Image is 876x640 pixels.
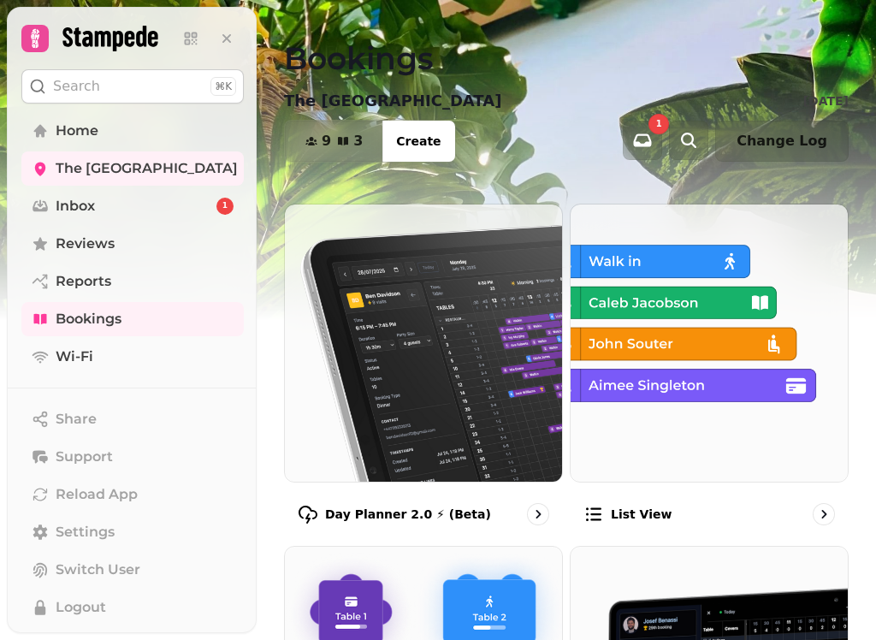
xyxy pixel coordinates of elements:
[21,402,244,436] button: Share
[21,340,244,374] a: Wi-Fi
[56,522,115,542] span: Settings
[21,227,244,261] a: Reviews
[21,477,244,512] button: Reload App
[396,135,441,147] span: Create
[21,151,244,186] a: The [GEOGRAPHIC_DATA]
[21,302,244,336] a: Bookings
[570,204,849,539] a: List viewList view
[285,121,383,162] button: 93
[53,76,100,97] p: Search
[56,447,113,467] span: Support
[353,134,363,148] span: 3
[21,69,244,104] button: Search⌘K
[21,440,244,474] button: Support
[21,189,244,223] a: Inbox1
[56,597,106,618] span: Logout
[56,560,140,580] span: Switch User
[322,134,331,148] span: 9
[21,590,244,625] button: Logout
[285,204,562,482] img: Day Planner 2.0 ⚡ (Beta)
[222,200,228,212] span: 1
[284,89,501,113] p: The [GEOGRAPHIC_DATA]
[325,506,491,523] p: Day Planner 2.0 ⚡ (Beta)
[56,347,93,367] span: Wi-Fi
[56,409,97,430] span: Share
[210,77,236,96] div: ⌘K
[715,121,849,162] button: Change Log
[56,234,115,254] span: Reviews
[21,515,244,549] a: Settings
[571,204,848,482] img: List view
[56,484,138,505] span: Reload App
[56,271,111,292] span: Reports
[56,158,238,179] span: The [GEOGRAPHIC_DATA]
[56,309,121,329] span: Bookings
[803,92,849,110] p: [DATE]
[284,204,563,539] a: Day Planner 2.0 ⚡ (Beta)Day Planner 2.0 ⚡ (Beta)
[815,506,832,523] svg: go to
[21,264,244,299] a: Reports
[56,121,98,141] span: Home
[21,553,244,587] button: Switch User
[382,121,454,162] button: Create
[656,120,662,128] span: 1
[56,196,95,216] span: Inbox
[737,134,827,148] span: Change Log
[530,506,547,523] svg: go to
[611,506,672,523] p: List view
[21,114,244,148] a: Home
